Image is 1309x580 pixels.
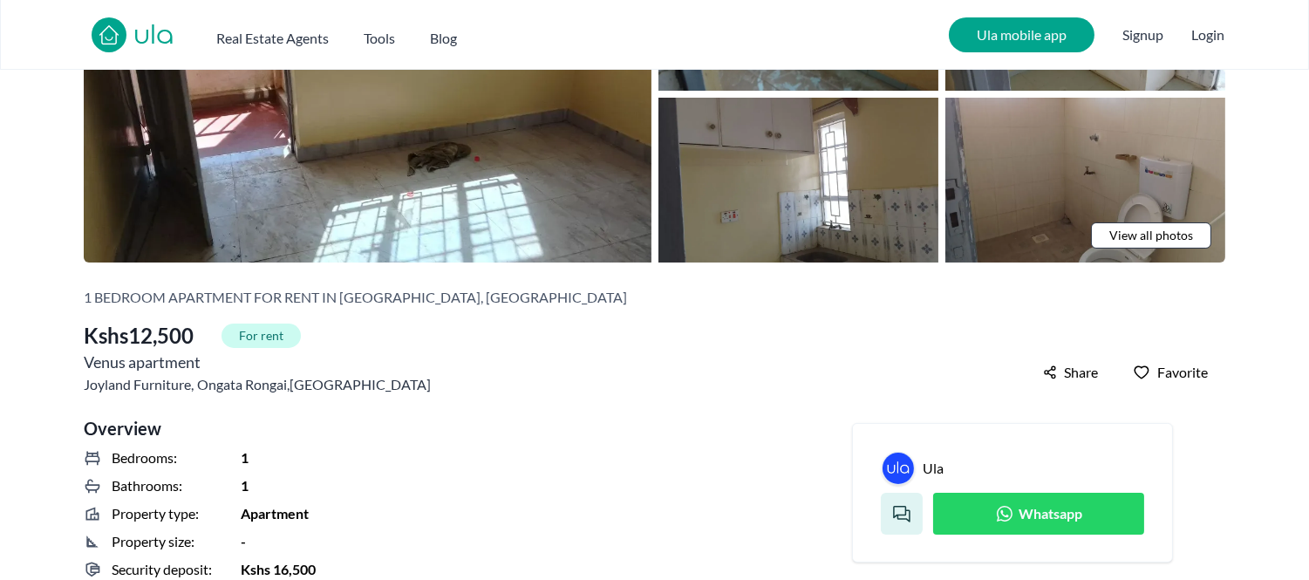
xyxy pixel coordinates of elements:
[112,503,199,524] span: Property type:
[1191,24,1224,45] button: Login
[1157,362,1208,383] span: Favorite
[430,21,457,49] a: Blog
[430,28,457,49] h2: Blog
[216,21,329,49] button: Real Estate Agents
[933,493,1144,535] a: Whatsapp
[883,453,914,484] img: Ula
[1122,17,1163,52] span: Signup
[241,475,249,496] span: 1
[945,98,1225,263] img: 1 bedroom Apartment for rent in Ongata Rongai - Kshs 12,500/mo - Joyland Furniture, Magadi Road, ...
[1109,227,1193,244] span: View all photos
[1091,222,1211,249] a: View all photos
[949,17,1094,52] a: Ula mobile app
[882,452,915,485] a: Ula
[923,458,944,479] a: Ula
[241,531,246,552] span: -
[84,287,627,308] h2: 1 bedroom Apartment for rent in [GEOGRAPHIC_DATA], [GEOGRAPHIC_DATA]
[216,21,492,49] nav: Main
[222,324,301,348] span: For rent
[364,21,395,49] button: Tools
[241,447,249,468] span: 1
[112,475,182,496] span: Bathrooms:
[216,28,329,49] h2: Real Estate Agents
[112,531,194,552] span: Property size:
[197,374,287,395] a: Ongata Rongai
[364,28,395,49] h2: Tools
[241,503,309,524] span: Apartment
[112,559,212,580] span: Security deposit:
[1064,362,1098,383] span: Share
[112,447,177,468] span: Bedrooms:
[658,98,938,263] img: 1 bedroom Apartment for rent in Ongata Rongai - Kshs 12,500/mo - Joyland Furniture, Magadi Road, ...
[84,416,775,440] h2: Overview
[1019,503,1082,524] span: Whatsapp
[133,21,174,52] a: ula
[84,322,194,350] span: Kshs 12,500
[84,350,431,374] h2: Venus apartment
[84,374,431,395] span: Joyland Furniture , , [GEOGRAPHIC_DATA]
[241,559,316,580] span: Kshs 16,500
